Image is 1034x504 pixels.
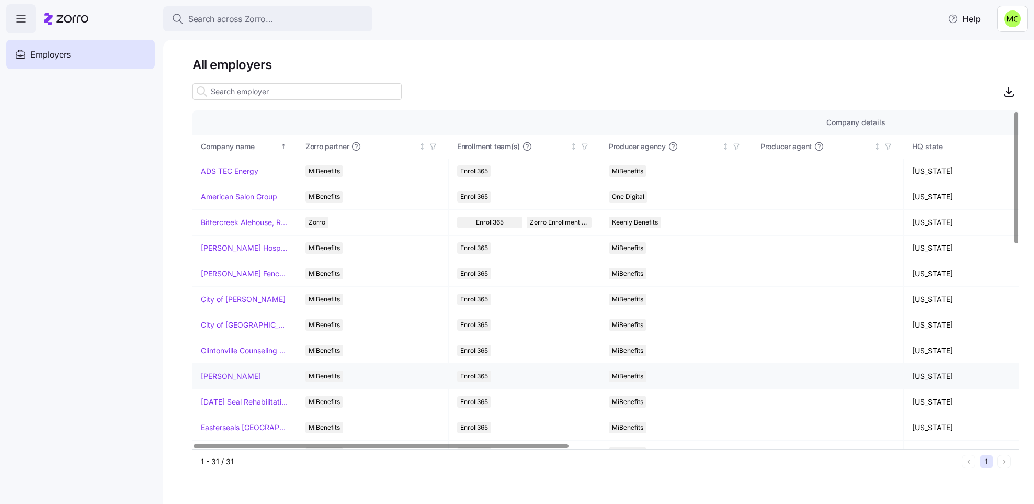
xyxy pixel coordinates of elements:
[612,396,643,408] span: MiBenefits
[309,217,325,228] span: Zorro
[309,165,340,177] span: MiBenefits
[163,6,372,31] button: Search across Zorro...
[280,143,287,150] div: Sorted ascending
[309,319,340,331] span: MiBenefits
[476,217,504,228] span: Enroll365
[30,48,71,61] span: Employers
[460,371,488,382] span: Enroll365
[201,268,288,279] a: [PERSON_NAME] Fence Company
[201,397,288,407] a: [DATE] Seal Rehabilitation Center of [GEOGRAPHIC_DATA]
[460,345,488,356] span: Enroll365
[192,57,1019,73] h1: All employers
[612,165,643,177] span: MiBenefits
[948,13,981,25] span: Help
[201,320,288,330] a: City of [GEOGRAPHIC_DATA]
[612,191,644,203] span: One Digital
[612,422,643,433] span: MiBenefits
[201,217,288,228] a: Bittercreek Alehouse, Red Feather Lounge, Diablo & Sons Saloon
[939,8,989,29] button: Help
[418,143,426,150] div: Not sorted
[530,217,589,228] span: Zorro Enrollment Team
[460,422,488,433] span: Enroll365
[612,242,643,254] span: MiBenefits
[201,422,288,433] a: Easterseals [GEOGRAPHIC_DATA] & [GEOGRAPHIC_DATA][US_STATE]
[309,242,340,254] span: MiBenefits
[6,40,155,69] a: Employers
[980,455,993,468] button: 1
[201,456,958,467] div: 1 - 31 / 31
[201,141,278,152] div: Company name
[873,143,881,150] div: Not sorted
[309,371,340,382] span: MiBenefits
[309,422,340,433] span: MiBenefits
[192,83,402,100] input: Search employer
[760,141,812,152] span: Producer agent
[201,294,286,305] a: City of [PERSON_NAME]
[460,319,488,331] span: Enroll365
[309,396,340,408] span: MiBenefits
[201,345,288,356] a: Clintonville Counseling and Wellness
[612,268,643,279] span: MiBenefits
[460,396,488,408] span: Enroll365
[449,135,600,159] th: Enrollment team(s)Not sorted
[309,191,340,203] span: MiBenefits
[309,294,340,305] span: MiBenefits
[460,165,488,177] span: Enroll365
[612,217,658,228] span: Keenly Benefits
[997,455,1011,468] button: Next page
[612,345,643,356] span: MiBenefits
[460,268,488,279] span: Enroll365
[201,371,261,382] a: [PERSON_NAME]
[612,371,643,382] span: MiBenefits
[752,135,904,159] th: Producer agentNot sorted
[460,242,488,254] span: Enroll365
[457,141,520,152] span: Enrollment team(s)
[201,166,258,176] a: ADS TEC Energy
[192,135,297,159] th: Company nameSorted ascending
[309,345,340,356] span: MiBenefits
[460,191,488,203] span: Enroll365
[1004,10,1021,27] img: fb6fbd1e9160ef83da3948286d18e3ea
[188,13,273,26] span: Search across Zorro...
[612,319,643,331] span: MiBenefits
[201,448,288,458] a: Evans County Board of Commissioners
[609,141,666,152] span: Producer agency
[309,268,340,279] span: MiBenefits
[962,455,975,468] button: Previous page
[460,294,488,305] span: Enroll365
[722,143,729,150] div: Not sorted
[305,141,349,152] span: Zorro partner
[570,143,577,150] div: Not sorted
[201,243,288,253] a: [PERSON_NAME] Hospitality
[600,135,752,159] th: Producer agencyNot sorted
[297,135,449,159] th: Zorro partnerNot sorted
[912,141,1023,152] div: HQ state
[612,294,643,305] span: MiBenefits
[201,192,277,202] a: American Salon Group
